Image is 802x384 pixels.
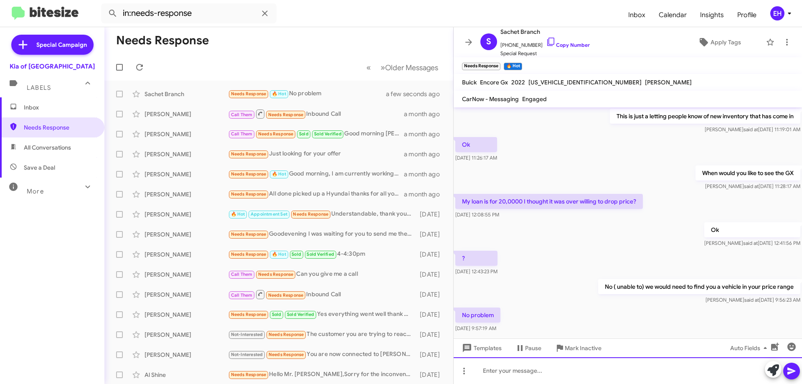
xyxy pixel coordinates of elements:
[228,249,416,259] div: 4-4:30pm
[546,42,590,48] a: Copy Number
[228,229,416,239] div: Goodevening I was waiting for you to send me the info on the Q7 that you wanted me to see
[101,3,277,23] input: Search
[500,37,590,49] span: [PHONE_NUMBER]
[27,84,51,92] span: Labels
[705,126,800,132] span: [PERSON_NAME] [DATE] 11:19:01 AM
[145,351,228,359] div: [PERSON_NAME]
[145,190,228,198] div: [PERSON_NAME]
[645,79,692,86] span: [PERSON_NAME]
[416,331,447,339] div: [DATE]
[763,6,793,20] button: EH
[228,149,404,159] div: Just looking for your offer
[116,34,209,47] h1: Needs Response
[231,191,266,197] span: Needs Response
[366,62,371,73] span: «
[455,251,497,266] p: ?
[145,371,228,379] div: Al Shine
[704,240,800,246] span: [PERSON_NAME] [DATE] 12:41:56 PM
[292,252,301,257] span: Sold
[706,297,800,303] span: [PERSON_NAME] [DATE] 9:56:23 AM
[455,325,496,331] span: [DATE] 9:57:19 AM
[228,330,416,339] div: The customer you are trying to reach has already left the conversation.
[455,155,497,161] span: [DATE] 11:26:17 AM
[268,112,304,117] span: Needs Response
[455,194,643,209] p: My loan is for 20,0000 I thought it was over willing to drop price?
[145,331,228,339] div: [PERSON_NAME]
[376,59,443,76] button: Next
[299,131,309,137] span: Sold
[269,332,304,337] span: Needs Response
[598,279,800,294] p: No ( unable to) we would need to find you a vehicle in your price range
[610,109,800,124] p: This is just a letting people know of new inventory that has come in
[228,89,396,99] div: No problem
[231,352,263,357] span: Not-Interested
[404,110,447,118] div: a month ago
[622,3,652,27] a: Inbox
[565,341,601,356] span: Mark Inactive
[723,341,777,356] button: Auto Fields
[231,372,266,377] span: Needs Response
[231,252,266,257] span: Needs Response
[416,250,447,259] div: [DATE]
[145,150,228,158] div: [PERSON_NAME]
[287,312,315,317] span: Sold Verified
[455,308,500,323] p: No problem
[231,272,253,277] span: Call Them
[269,352,304,357] span: Needs Response
[24,143,71,152] span: All Conversations
[416,351,447,359] div: [DATE]
[652,3,693,27] a: Calendar
[462,63,500,70] small: Needs Response
[145,170,228,178] div: [PERSON_NAME]
[500,27,590,37] span: Sachet Branch
[228,310,416,319] div: Yes everything went well thank you!
[258,272,294,277] span: Needs Response
[231,292,253,298] span: Call Them
[704,222,800,237] p: Ok
[231,211,245,217] span: 🔥 Hot
[228,169,404,179] div: Good morning, I am currently working with kahrae
[693,3,731,27] a: Insights
[500,49,590,58] span: Special Request
[404,170,447,178] div: a month ago
[511,79,525,86] span: 2022
[416,270,447,279] div: [DATE]
[416,210,447,219] div: [DATE]
[416,290,447,299] div: [DATE]
[770,6,784,20] div: EH
[145,210,228,219] div: [PERSON_NAME]
[404,190,447,198] div: a month ago
[730,341,770,356] span: Auto Fields
[522,95,547,103] span: Engaged
[416,371,447,379] div: [DATE]
[24,163,55,172] span: Save a Deal
[231,112,253,117] span: Call Them
[361,59,376,76] button: Previous
[462,95,519,103] span: CarNow - Messaging
[454,341,508,356] button: Templates
[228,129,404,139] div: Good morning [PERSON_NAME]. I fill out application through capital one on your website. Next day ...
[548,341,608,356] button: Mark Inactive
[228,289,416,300] div: Inbound Call
[744,183,759,189] span: said at
[145,270,228,279] div: [PERSON_NAME]
[528,79,642,86] span: [US_VEHICLE_IDENTIFICATION_NUMBER]
[231,91,266,97] span: Needs Response
[251,211,287,217] span: Appointment Set
[24,123,95,132] span: Needs Response
[228,270,416,279] div: Can you give me a call
[228,109,404,119] div: Inbound Call
[362,59,443,76] nav: Page navigation example
[293,211,328,217] span: Needs Response
[10,62,95,71] div: Kia of [GEOGRAPHIC_DATA]
[743,240,758,246] span: said at
[228,189,404,199] div: All done picked up a Hyundai thanks for all your help, but it was too much trouble to drive three...
[744,297,759,303] span: said at
[307,252,334,257] span: Sold Verified
[11,35,94,55] a: Special Campaign
[231,151,266,157] span: Needs Response
[455,137,497,152] p: Ok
